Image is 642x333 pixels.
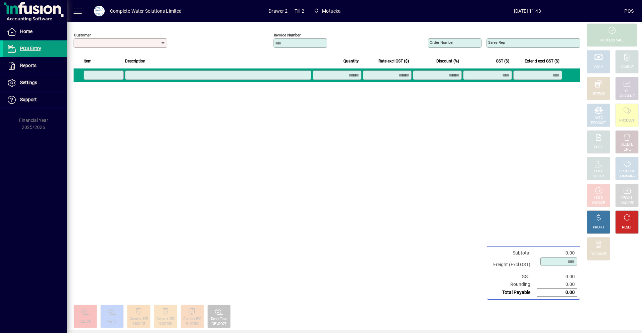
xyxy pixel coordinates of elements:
td: 0.00 [537,273,577,281]
span: Reports [20,63,36,68]
span: Settings [20,80,37,85]
span: Motueka [311,5,344,17]
div: DENSO75 [212,322,226,327]
span: Rate excl GST ($) [379,57,409,65]
div: CHARGE [621,65,634,70]
div: INVOICE [592,201,605,206]
td: Rounding [490,281,537,289]
div: RECALL [621,196,633,201]
div: CASH [594,65,603,70]
td: Total Payable [490,289,537,297]
div: PROFIT [593,225,604,230]
mat-label: Order number [430,40,454,45]
span: Discount (%) [436,57,459,65]
div: RESET [622,225,632,230]
span: Extend excl GST ($) [525,57,559,65]
mat-label: Invoice number [274,33,301,37]
div: Complete Water Solutions Limited [110,6,182,16]
div: NOTE [594,145,603,150]
span: GST ($) [496,57,509,65]
span: Description [125,57,145,65]
div: INVOICES [620,201,634,206]
div: 9100500 [186,322,198,327]
div: MISC [595,116,603,121]
div: POS [624,6,634,16]
span: Till 2 [295,6,304,16]
div: PRODUCT [619,118,634,123]
div: CEELON [79,319,92,324]
div: SUMMARY [619,174,635,179]
span: Drawer 2 [269,6,288,16]
button: Profile [89,5,110,17]
div: Cement 250 [156,317,174,322]
div: ACCOUNT [619,94,635,99]
a: Home [3,23,67,40]
a: Reports [3,57,67,74]
div: DELETE [621,142,633,147]
div: PRODUCT [619,169,634,174]
td: 0.00 [537,289,577,297]
span: POS Entry [20,46,41,51]
div: GL [625,89,629,94]
div: HOLD [594,196,603,201]
div: EFTPOS [593,92,605,97]
a: Settings [3,74,67,91]
mat-label: Sales rep [488,40,505,45]
div: Cel18 [108,319,116,324]
div: DensoTape [211,317,227,322]
span: Motueka [322,6,341,16]
div: LINE [624,147,630,152]
span: Item [84,57,92,65]
div: Cement 500 [183,317,201,322]
mat-label: Customer [74,33,91,37]
td: Subtotal [490,249,537,257]
div: 9100250 [159,322,172,327]
td: 0.00 [537,281,577,289]
td: 0.00 [537,249,577,257]
span: Quantity [343,57,359,65]
div: PROCESS SALE [600,38,624,43]
div: PRICE [594,169,603,174]
a: Support [3,92,67,108]
div: 9100125 [132,322,145,327]
td: Freight (Excl GST) [490,257,537,273]
div: Cement 125 [130,317,147,322]
div: DISCOUNT [591,252,607,257]
span: Support [20,97,37,102]
div: PRODUCT [591,121,606,126]
div: SELECT [593,174,605,179]
span: Home [20,29,32,34]
td: GST [490,273,537,281]
span: [DATE] 11:43 [430,6,624,16]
